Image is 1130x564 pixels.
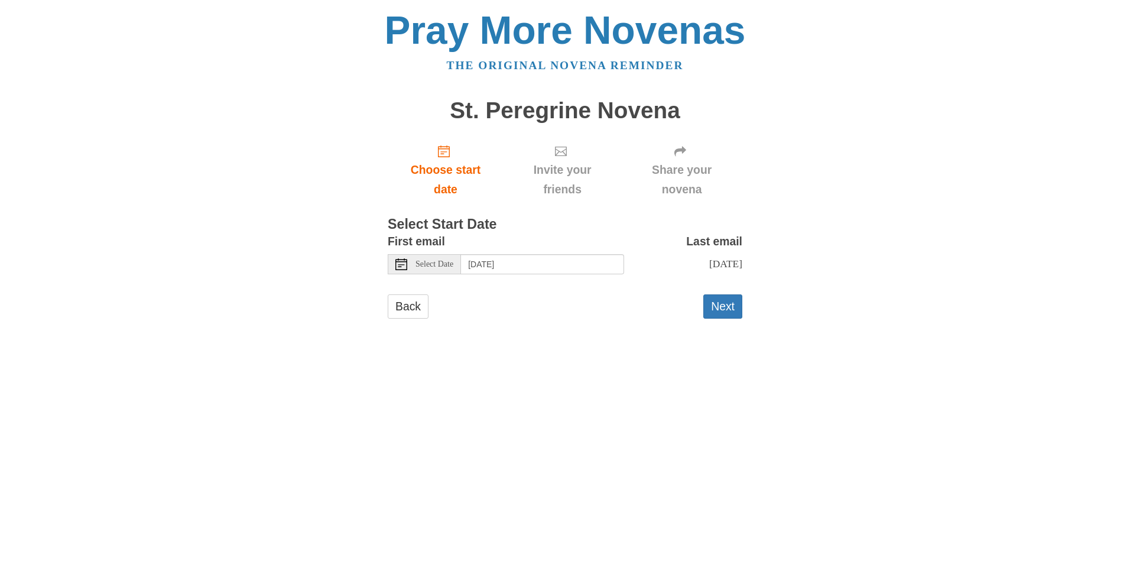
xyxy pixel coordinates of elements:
[621,135,742,205] div: Click "Next" to confirm your start date first.
[633,160,730,199] span: Share your novena
[388,135,504,205] a: Choose start date
[415,260,453,268] span: Select Date
[388,98,742,124] h1: St. Peregrine Novena
[686,232,742,251] label: Last email
[388,217,742,232] h3: Select Start Date
[447,59,684,72] a: The original novena reminder
[388,294,428,319] a: Back
[504,135,621,205] div: Click "Next" to confirm your start date first.
[515,160,609,199] span: Invite your friends
[385,8,746,52] a: Pray More Novenas
[400,160,492,199] span: Choose start date
[709,258,742,270] span: [DATE]
[388,232,445,251] label: First email
[703,294,742,319] button: Next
